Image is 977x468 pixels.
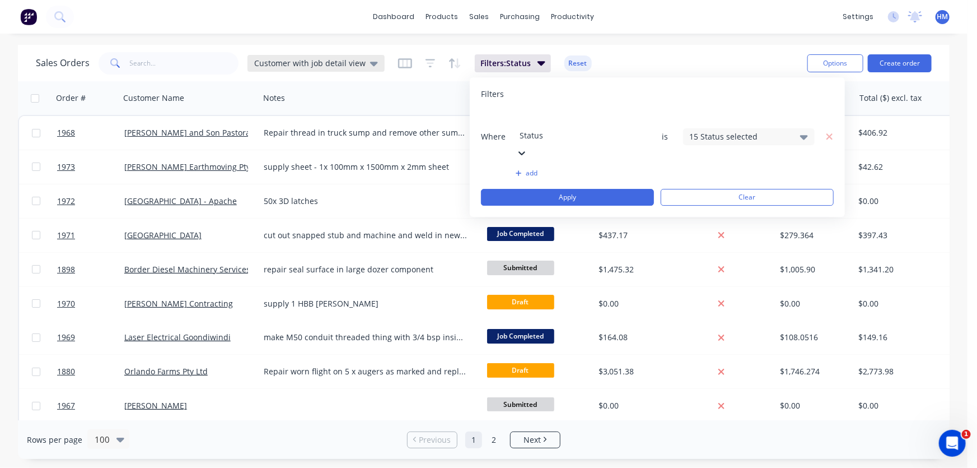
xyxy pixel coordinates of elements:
span: Previous [419,434,451,446]
button: Options [807,54,863,72]
span: 1973 [57,161,75,173]
ul: Pagination [403,432,565,448]
span: Rows per page [27,434,82,446]
div: $0.00 [780,400,845,411]
div: $1,341.20 [858,264,975,275]
h1: Sales Orders [36,58,90,68]
div: $0.00 [858,298,975,309]
a: [PERSON_NAME] [124,400,187,411]
div: $397.43 [858,230,975,241]
button: add [516,169,647,178]
div: supply 1 HBB [PERSON_NAME] [264,298,468,309]
button: Filters:Status [475,54,551,72]
a: Page 1 is your current page [465,432,482,448]
span: Job Completed [487,227,554,241]
div: settings [837,8,879,25]
button: Create order [868,54,932,72]
button: Apply [481,189,654,206]
div: products [420,8,464,25]
div: Repair thread in truck sump and remove other sump plug that was stuck shouldnt have taken as long... [264,127,468,138]
div: Order # [56,92,86,104]
a: 1970 [57,287,124,321]
span: 1 [962,430,971,439]
div: 15 Status selected [689,131,791,142]
span: 1971 [57,230,75,241]
span: 1898 [57,264,75,275]
span: Where [481,131,515,142]
div: $0.00 [858,400,975,411]
a: 1971 [57,219,124,252]
div: $0.00 [780,298,845,309]
span: 1880 [57,366,75,377]
a: [PERSON_NAME] Earthmoving Pty Ltd [124,161,264,172]
a: Orlando Farms Pty Ltd [124,366,208,377]
div: $1,746.274 [780,366,845,377]
div: $164.08 [599,332,664,343]
a: Next page [511,434,560,446]
div: $406.92 [858,127,975,138]
a: [GEOGRAPHIC_DATA] [124,230,202,240]
span: Filters: Status [480,58,531,69]
div: $108.0516 [780,332,845,343]
a: Previous page [408,434,457,446]
div: $279.364 [780,230,845,241]
span: Next [523,434,541,446]
a: [GEOGRAPHIC_DATA] - Apache [124,196,237,206]
a: Border Diesel Machinery Services [124,264,250,275]
div: sales [464,8,495,25]
a: Laser Electrical Goondiwindi [124,332,231,342]
div: $2,773.98 [858,366,975,377]
span: Job Completed [487,329,554,343]
div: repair seal surface in large dozer component [264,264,468,275]
span: Submitted [487,397,554,411]
span: Customer with job detail view [254,57,366,69]
div: purchasing [495,8,546,25]
div: $42.62 [858,161,975,173]
span: Filters [481,89,504,100]
div: Status [520,129,611,141]
a: 1972 [57,184,124,218]
button: Reset [564,55,592,71]
iframe: Intercom live chat [939,430,966,457]
span: HM [937,12,948,22]
div: Total ($) excl. tax [859,92,922,104]
span: Draft [487,363,554,377]
div: $149.16 [858,332,975,343]
div: 50x 3D latches [264,196,468,207]
span: 1970 [57,298,75,309]
div: $1,475.32 [599,264,664,275]
a: [PERSON_NAME] Contracting [124,298,233,309]
img: Factory [20,8,37,25]
div: supply sheet - 1x 100mm x 1500mm x 2mm sheet [264,161,468,173]
div: $3,051.38 [599,366,664,377]
span: 1967 [57,400,75,411]
div: Customer Name [123,92,184,104]
div: cut out snapped stub and machine and weld in new one on swivel wheel see photo [264,230,468,241]
span: 1972 [57,196,75,207]
a: 1880 [57,355,124,388]
div: make M50 conduit threaded thing with 3/4 bsp inside thread the M32 conduit threaded onto supplied... [264,332,468,343]
span: Draft [487,295,554,309]
a: Page 2 [485,432,502,448]
div: productivity [546,8,600,25]
div: $0.00 [599,400,664,411]
a: dashboard [368,8,420,25]
span: 1968 [57,127,75,138]
div: $437.17 [599,230,664,241]
a: 1968 [57,116,124,150]
a: 1973 [57,150,124,184]
a: [PERSON_NAME] and Son Pastoral [124,127,253,138]
div: $0.00 [858,196,975,207]
a: 1969 [57,321,124,354]
div: $0.00 [599,298,664,309]
div: Notes [263,92,285,104]
span: 1969 [57,332,75,343]
input: Search... [130,52,239,75]
div: $1,005.90 [780,264,845,275]
a: 1898 [57,253,124,286]
a: 1967 [57,389,124,423]
span: Submitted [487,261,554,275]
div: Repair worn flight on 5 x augers as marked and replace worn ends [264,366,468,377]
button: Clear [661,189,834,206]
